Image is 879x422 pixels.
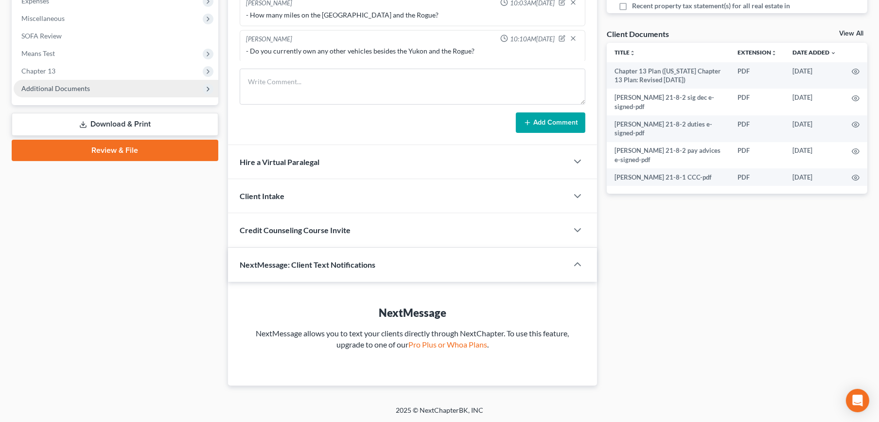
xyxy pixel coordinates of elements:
div: Open Intercom Messenger [846,389,869,412]
div: NextMessage [247,305,578,320]
td: Chapter 13 Plan ([US_STATE] Chapter 13 Plan: Revised [DATE]) [607,62,730,89]
button: Add Comment [516,112,585,133]
td: [DATE] [785,142,844,169]
td: [PERSON_NAME] 21-8-2 duties e-signed-pdf [607,115,730,142]
td: PDF [730,115,785,142]
span: NextMessage: Client Text Notifications [240,260,375,269]
a: Download & Print [12,113,218,136]
span: Recent property tax statement(s) for all real estate in your name [632,1,794,20]
td: [DATE] [785,115,844,142]
span: Additional Documents [21,84,90,92]
span: Credit Counseling Course Invite [240,225,351,235]
a: View All [839,30,863,37]
td: [PERSON_NAME] 21-8-2 sig dec e-signed-pdf [607,89,730,115]
div: - Do you currently own any other vehicles besides the Yukon and the Rogue? [246,46,579,56]
td: PDF [730,89,785,115]
a: Extensionunfold_more [738,49,777,56]
div: Client Documents [607,29,669,39]
p: NextMessage allows you to text your clients directly through NextChapter. To use this feature, up... [247,328,578,350]
div: - How many miles on the [GEOGRAPHIC_DATA] and the Rogue? [246,10,579,20]
td: [DATE] [785,89,844,115]
i: unfold_more [771,50,777,56]
a: Pro Plus or Whoa Plans [408,340,487,349]
a: SOFA Review [14,27,218,45]
td: PDF [730,168,785,186]
span: Miscellaneous [21,14,65,22]
span: Client Intake [240,191,284,201]
span: Means Test [21,49,55,57]
td: [PERSON_NAME] 21-8-2 pay advices e-signed-pdf [607,142,730,169]
td: [DATE] [785,168,844,186]
a: Titleunfold_more [615,49,635,56]
a: Review & File [12,140,218,161]
td: PDF [730,62,785,89]
div: [PERSON_NAME] [246,35,292,44]
i: unfold_more [630,50,635,56]
i: expand_more [830,50,836,56]
td: PDF [730,142,785,169]
td: [DATE] [785,62,844,89]
span: Hire a Virtual Paralegal [240,157,319,166]
td: [PERSON_NAME] 21-8-1 CCC-pdf [607,168,730,186]
a: Date Added expand_more [792,49,836,56]
span: SOFA Review [21,32,62,40]
span: 10:10AM[DATE] [510,35,555,44]
span: Chapter 13 [21,67,55,75]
